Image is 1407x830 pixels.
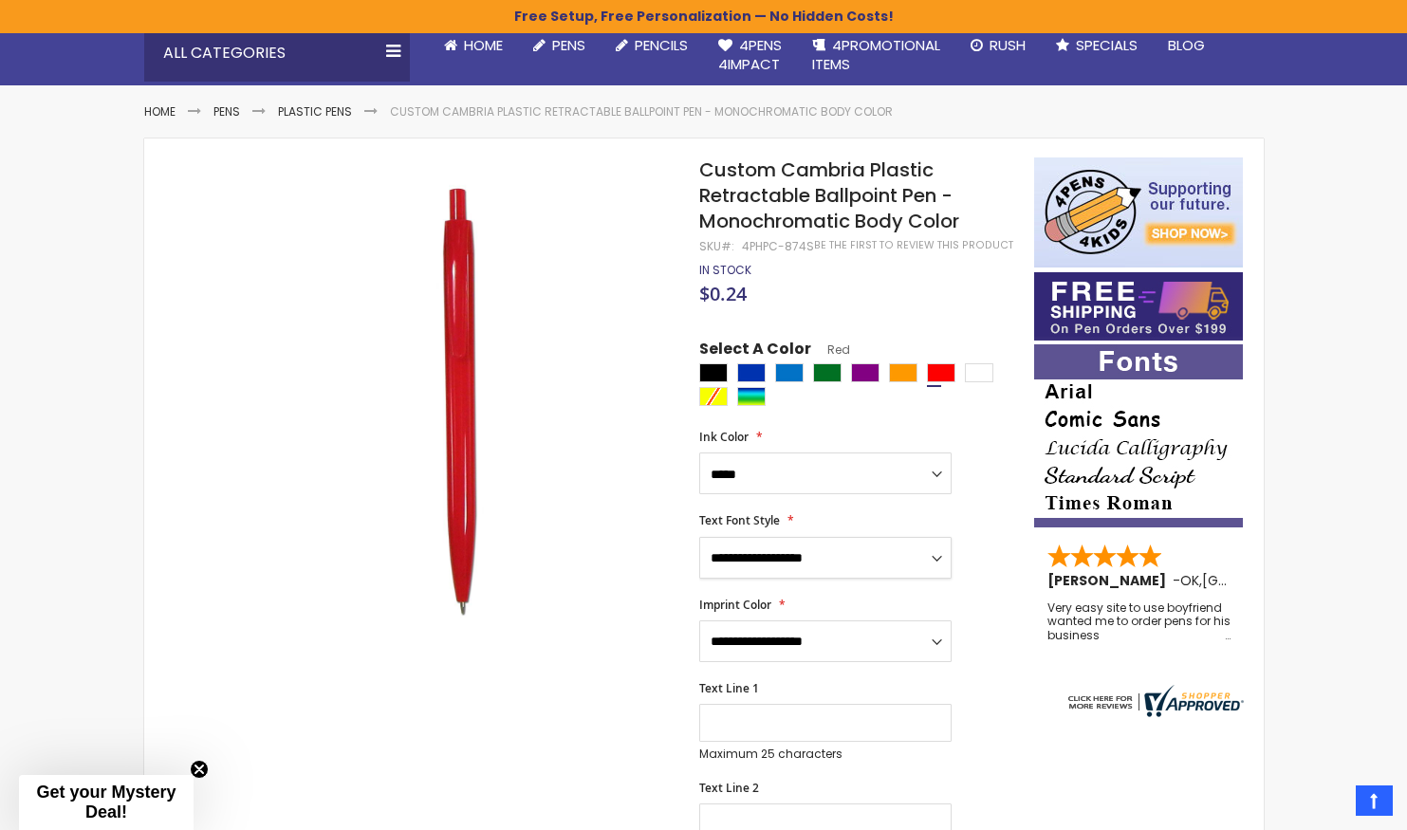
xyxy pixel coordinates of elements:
span: Pens [552,35,585,55]
img: image_5__4_1.jpg [240,185,674,618]
div: Assorted [737,387,766,406]
div: Availability [699,263,751,278]
p: Maximum 25 characters [699,747,952,762]
li: Custom Cambria Plastic Retractable Ballpoint Pen - Monochromatic Body Color [390,104,893,120]
iframe: Google Customer Reviews [1250,779,1407,830]
div: All Categories [144,25,410,82]
span: Text Line 2 [699,780,759,796]
a: Plastic Pens [278,103,352,120]
div: Purple [851,363,879,382]
a: Home [144,103,176,120]
div: Very easy site to use boyfriend wanted me to order pens for his business [1047,601,1231,642]
strong: SKU [699,238,734,254]
span: [PERSON_NAME] [1047,571,1173,590]
span: - , [1173,571,1342,590]
button: Close teaser [190,760,209,779]
img: font-personalization-examples [1034,344,1243,527]
a: Specials [1041,25,1153,66]
a: 4pens.com certificate URL [1064,705,1244,721]
img: 4pens 4 kids [1034,157,1243,267]
a: Pens [213,103,240,120]
span: Home [464,35,503,55]
div: 4PHPC-874S [742,239,814,254]
span: Rush [990,35,1026,55]
span: Blog [1168,35,1205,55]
a: Home [429,25,518,66]
div: Get your Mystery Deal!Close teaser [19,775,194,830]
span: Custom Cambria Plastic Retractable Ballpoint Pen - Monochromatic Body Color [699,157,959,234]
div: Orange [889,363,917,382]
span: In stock [699,262,751,278]
div: Red [927,363,955,382]
a: Pencils [601,25,703,66]
span: [GEOGRAPHIC_DATA] [1202,571,1342,590]
img: Free shipping on orders over $199 [1034,272,1243,341]
span: Pencils [635,35,688,55]
span: Text Line 1 [699,680,759,696]
div: White [965,363,993,382]
div: Blue [737,363,766,382]
img: 4pens.com widget logo [1064,685,1244,717]
span: OK [1180,571,1199,590]
span: $0.24 [699,281,747,306]
a: Rush [955,25,1041,66]
a: Pens [518,25,601,66]
span: Select A Color [699,339,811,364]
div: Blue Light [775,363,804,382]
span: Specials [1076,35,1138,55]
a: Be the first to review this product [814,238,1013,252]
span: 4Pens 4impact [718,35,782,74]
div: Black [699,363,728,382]
span: Red [811,341,850,358]
span: 4PROMOTIONAL ITEMS [812,35,940,74]
span: Get your Mystery Deal! [36,783,176,821]
a: Blog [1153,25,1220,66]
div: Green [813,363,842,382]
span: Text Font Style [699,512,780,528]
span: Ink Color [699,429,749,445]
span: Imprint Color [699,597,771,613]
a: 4Pens4impact [703,25,797,86]
a: 4PROMOTIONALITEMS [797,25,955,86]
